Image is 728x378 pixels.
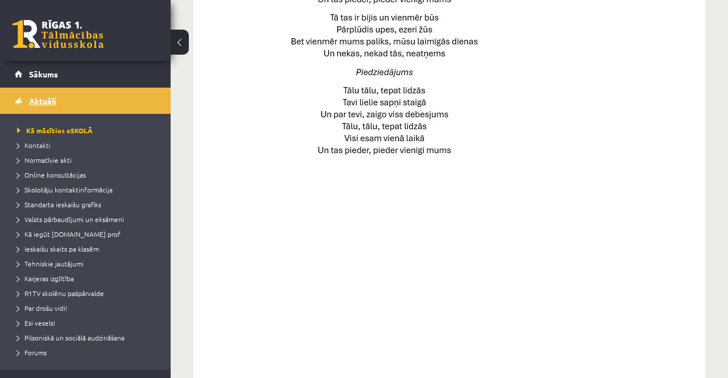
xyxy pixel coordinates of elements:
span: Aktuāli [29,96,56,106]
a: Normatīvie akti [17,155,159,165]
a: Skolotāju kontaktinformācija [17,184,159,195]
a: Aktuāli [15,88,156,114]
a: Karjeras izglītība [17,273,159,283]
a: Kā mācīties eSKOLĀ [17,125,159,135]
span: Par drošu vidi! [17,303,67,313]
a: Rīgas 1. Tālmācības vidusskola [13,20,104,48]
a: Sākums [15,61,156,87]
a: Online konsultācijas [17,170,159,180]
span: Esi vesels! [17,318,55,327]
a: Kā iegūt [DOMAIN_NAME] prof [17,229,159,239]
a: Tehniskie jautājumi [17,258,159,269]
span: Standarta ieskaišu grafiks [17,200,101,209]
a: Esi vesels! [17,318,159,328]
a: Valsts pārbaudījumi un eksāmeni [17,214,159,224]
span: Kontakti [17,141,51,150]
span: Pilsoniskā un sociālā audzināšana [17,333,125,342]
span: Skolotāju kontaktinformācija [17,185,113,194]
a: Ieskaišu skaits pa klasēm [17,244,159,254]
a: R1TV skolēnu pašpārvalde [17,288,159,298]
span: Online konsultācijas [17,170,86,179]
a: Pilsoniskā un sociālā audzināšana [17,332,159,343]
span: Tehniskie jautājumi [17,259,84,268]
span: Forums [17,348,47,357]
a: Kontakti [17,140,159,150]
span: Kā iegūt [DOMAIN_NAME] prof [17,229,121,239]
a: Par drošu vidi! [17,303,159,313]
a: Forums [17,347,159,358]
span: Karjeras izglītība [17,274,74,283]
span: Kā mācīties eSKOLĀ [17,126,93,135]
a: Standarta ieskaišu grafiks [17,199,159,209]
span: Valsts pārbaudījumi un eksāmeni [17,215,124,224]
span: Normatīvie akti [17,155,72,165]
span: Sākums [29,69,58,79]
span: Ieskaišu skaits pa klasēm [17,244,99,253]
span: R1TV skolēnu pašpārvalde [17,289,104,298]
